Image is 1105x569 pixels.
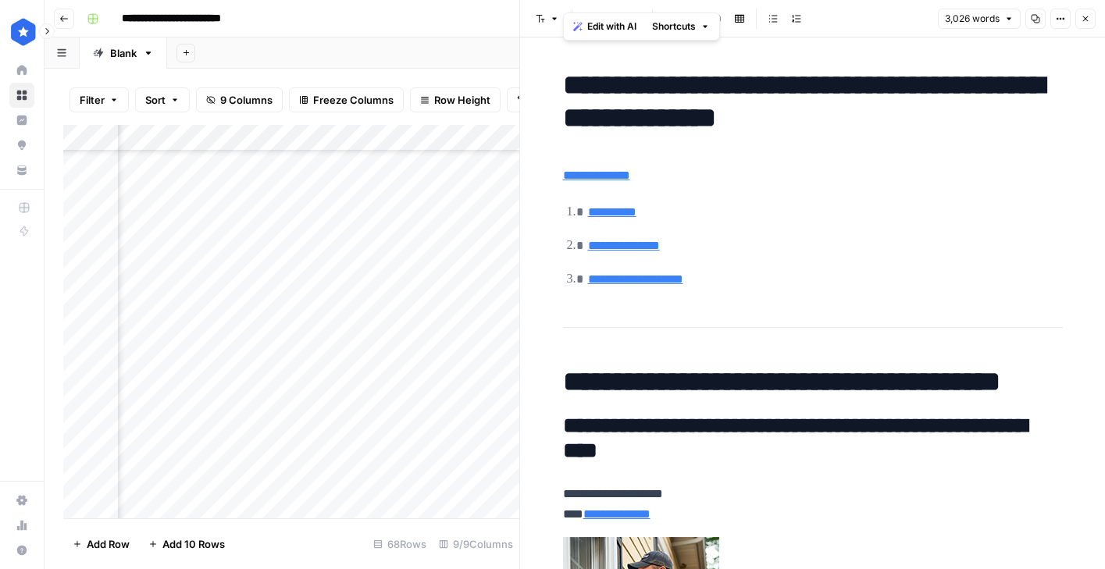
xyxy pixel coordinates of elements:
[938,9,1021,29] button: 3,026 words
[70,87,129,112] button: Filter
[434,92,490,108] span: Row Height
[110,45,137,61] div: Blank
[139,532,234,557] button: Add 10 Rows
[945,12,1000,26] span: 3,026 words
[289,87,404,112] button: Freeze Columns
[9,108,34,133] a: Insights
[9,18,37,46] img: ConsumerAffairs Logo
[367,532,433,557] div: 68 Rows
[80,92,105,108] span: Filter
[196,87,283,112] button: 9 Columns
[433,532,519,557] div: 9/9 Columns
[9,513,34,538] a: Usage
[63,532,139,557] button: Add Row
[410,87,501,112] button: Row Height
[646,16,716,37] button: Shortcuts
[9,158,34,183] a: Your Data
[9,538,34,563] button: Help + Support
[9,83,34,108] a: Browse
[587,20,636,34] span: Edit with AI
[9,12,34,52] button: Workspace: ConsumerAffairs
[220,92,273,108] span: 9 Columns
[9,133,34,158] a: Opportunities
[87,536,130,552] span: Add Row
[567,16,643,37] button: Edit with AI
[162,536,225,552] span: Add 10 Rows
[135,87,190,112] button: Sort
[80,37,167,69] a: Blank
[9,58,34,83] a: Home
[313,92,394,108] span: Freeze Columns
[9,488,34,513] a: Settings
[145,92,166,108] span: Sort
[652,20,696,34] span: Shortcuts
